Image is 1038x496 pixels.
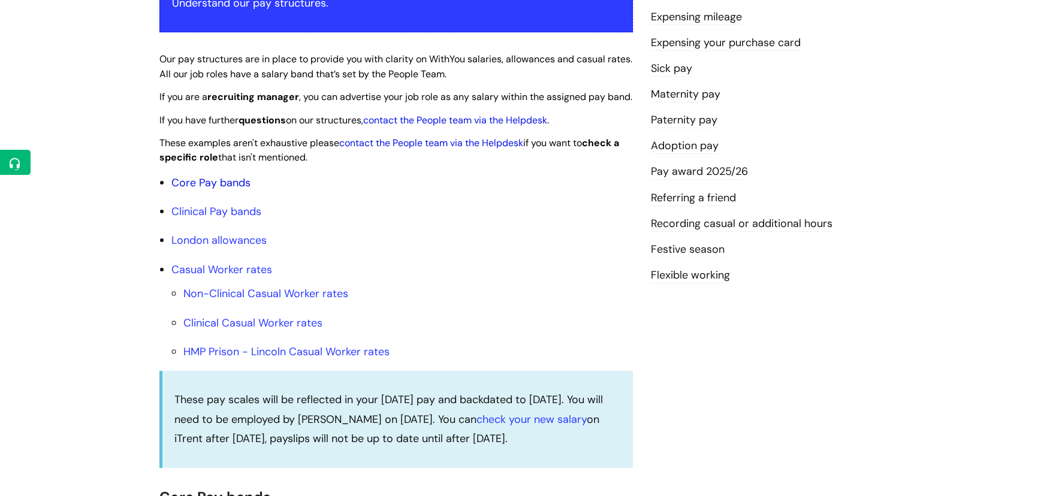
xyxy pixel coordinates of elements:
a: Clinical Casual Worker rates [183,316,322,330]
a: Maternity pay [651,87,720,102]
a: Referring a friend [651,190,736,206]
a: Festive season [651,242,725,258]
a: HMP Prison - Lincoln Casual Worker rates [183,344,390,359]
a: Casual Worker rates [171,262,272,277]
a: Pay award 2025/26 [651,164,748,180]
a: Expensing your purchase card [651,35,801,51]
strong: questions [239,114,286,126]
a: London allowances [171,233,267,247]
a: Paternity pay [651,113,717,128]
a: Flexible working [651,268,730,283]
a: contact the People team via the Helpdesk [339,137,523,149]
span: If you have further on our structures, . [159,114,549,126]
a: check your new salary [476,412,587,427]
a: contact the People team via the Helpdesk [363,114,547,126]
span: If you are a , you can advertise your job role as any salary within the assigned pay band. [159,90,632,103]
span: These examples aren't exhaustive please if you want to that isn't mentioned. [159,137,619,164]
a: Recording casual or additional hours [651,216,832,232]
a: Clinical Pay bands [171,204,261,219]
a: Sick pay [651,61,692,77]
a: Expensing mileage [651,10,742,25]
a: Adoption pay [651,138,719,154]
p: These pay scales will be reflected in your [DATE] pay and backdated to [DATE]. You will need to b... [174,390,621,448]
a: Non-Clinical Casual Worker rates [183,286,348,301]
span: Our pay structures are in place to provide you with clarity on WithYou salaries, allowances and c... [159,53,632,80]
a: Core Pay bands [171,176,251,190]
strong: recruiting manager [207,90,299,103]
